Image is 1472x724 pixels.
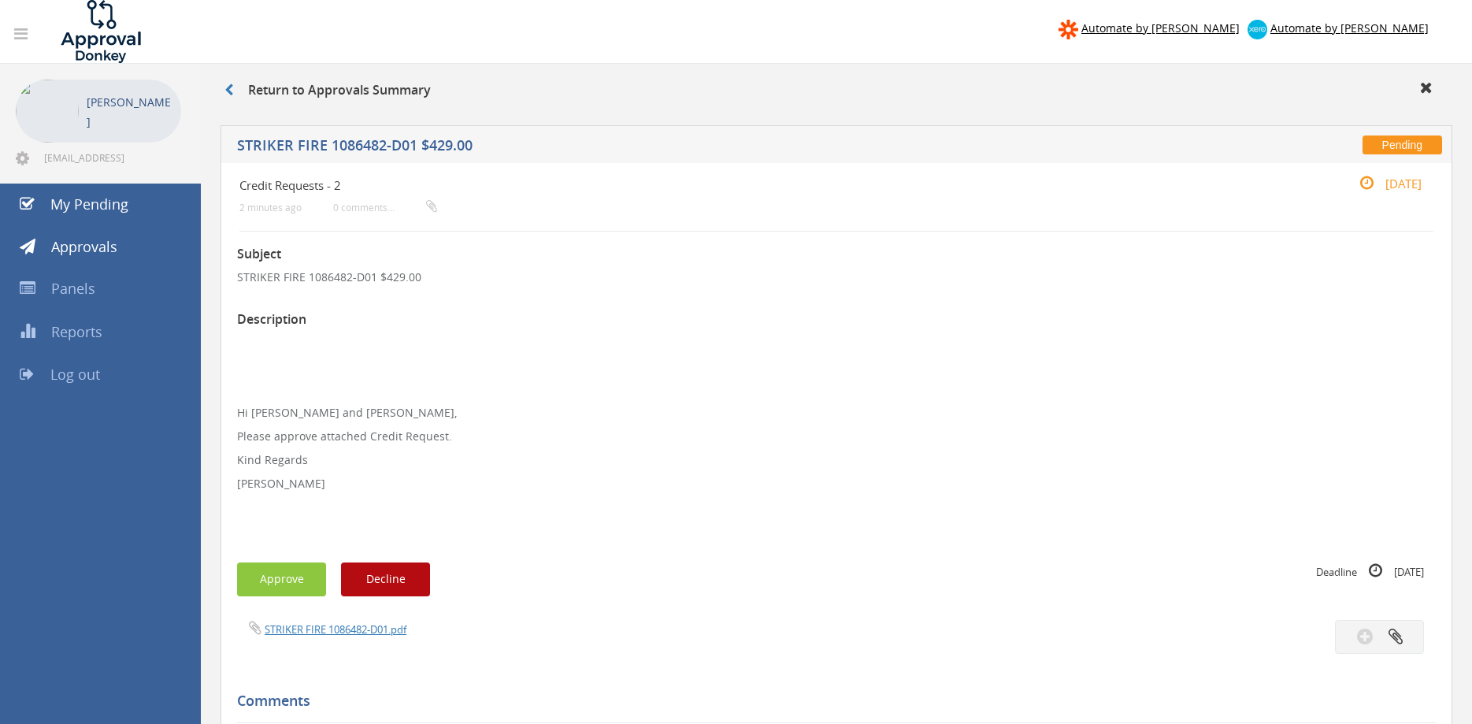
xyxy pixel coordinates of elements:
[237,562,326,596] button: Approve
[237,269,1436,285] p: STRIKER FIRE 1086482-D01 $429.00
[237,138,1079,158] h5: STRIKER FIRE 1086482-D01 $429.00
[50,365,100,384] span: Log out
[50,195,128,213] span: My Pending
[51,237,117,256] span: Approvals
[1081,20,1240,35] span: Automate by [PERSON_NAME]
[1270,20,1429,35] span: Automate by [PERSON_NAME]
[87,92,173,132] p: [PERSON_NAME]
[239,202,302,213] small: 2 minutes ago
[224,84,431,98] h3: Return to Approvals Summary
[237,476,1436,492] p: [PERSON_NAME]
[333,202,437,213] small: 0 comments...
[341,562,430,596] button: Decline
[237,429,1436,444] p: Please approve attached Credit Request.
[237,452,1436,468] p: Kind Regards
[239,179,1234,192] h4: Credit Requests - 2
[44,151,178,164] span: [EMAIL_ADDRESS][DOMAIN_NAME]
[1248,20,1267,39] img: xero-logo.png
[265,622,406,637] a: STRIKER FIRE 1086482-D01.pdf
[1363,136,1442,154] span: Pending
[237,405,1436,421] p: Hi [PERSON_NAME] and [PERSON_NAME],
[51,322,102,341] span: Reports
[1316,562,1424,580] small: Deadline [DATE]
[237,313,1436,327] h3: Description
[237,247,1436,262] h3: Subject
[1059,20,1078,39] img: zapier-logomark.png
[51,279,95,298] span: Panels
[1343,175,1422,192] small: [DATE]
[237,693,1424,709] h5: Comments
